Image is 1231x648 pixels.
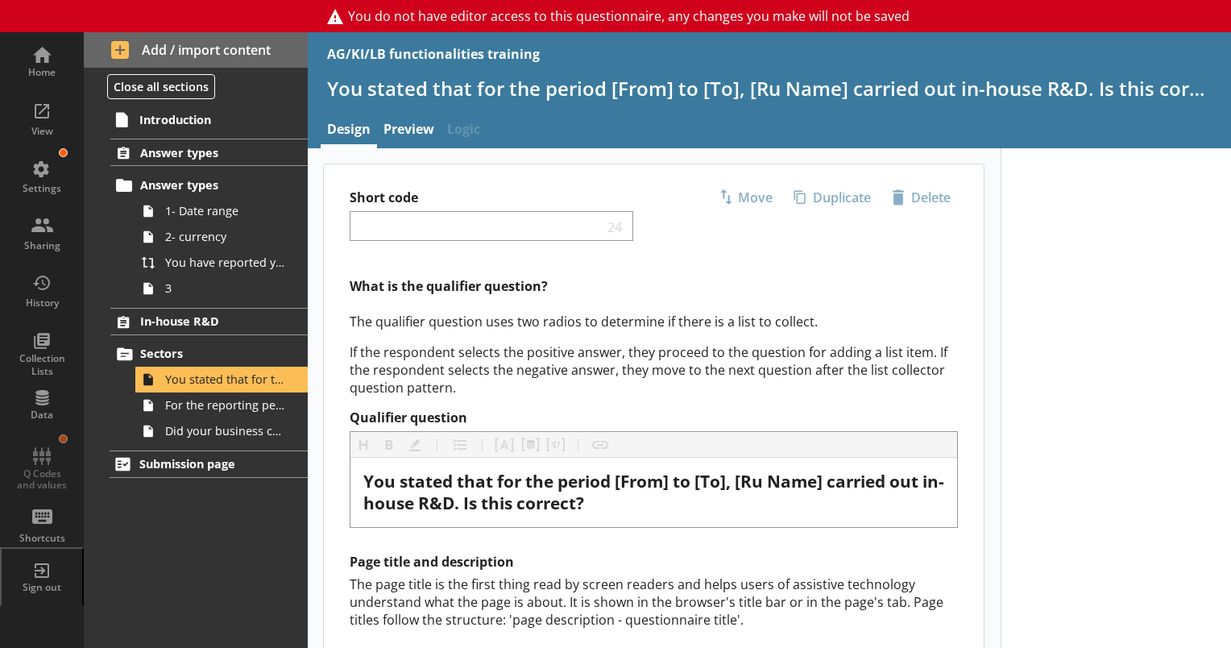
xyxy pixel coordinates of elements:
[165,229,286,244] span: 2- currency
[165,397,286,413] span: For the reporting period, for which of the following product codes has your business carried out ...
[165,372,286,387] span: You stated that for the period [From] to [To], [Ru Name] carried out in-house R&D. Is this correct?
[350,277,958,295] h2: What is the qualifier question?
[84,308,308,444] li: In-house R&DSectorsYou stated that for the period [From] to [To], [Ru Name] carried out in-house ...
[350,554,958,571] h2: Page title and description
[111,41,281,59] span: Add / import content
[84,139,308,301] li: Answer typesAnswer types1- Date range2- currencyYou have reported your business's gross non-capit...
[140,177,280,193] span: Answer types
[135,393,308,418] a: For the reporting period, for which of the following product codes has your business carried out ...
[14,182,70,195] div: Settings
[135,276,308,301] a: 3
[140,145,280,160] span: Answer types
[135,418,308,444] a: Did your business carry out in-house R&D for any other product codes?
[14,409,70,422] div: Data
[135,250,308,276] a: You have reported your business's gross non-capital expenditure on salaries and wages for civil R...
[604,218,627,234] span: 24
[110,341,308,367] a: Sectors
[14,532,70,545] div: Shortcuts
[135,224,308,250] a: 2- currency
[118,172,308,301] li: Answer types1- Date range2- currencyYou have reported your business's gross non-capital expenditu...
[321,114,377,148] a: Design
[140,346,280,361] span: Sectors
[350,189,654,206] label: Short code
[350,575,958,629] div: The page title is the first thing read by screen readers and helps users of assistive technology ...
[14,66,70,79] div: Home
[110,172,308,198] a: Answer types
[327,76,1212,101] h1: You stated that for the period [From] to [To], [Ru Name] carried out in-house R&D. Is this correct?
[14,239,70,252] div: Sharing
[14,125,70,138] div: View
[107,74,215,99] button: Close all sections
[363,471,944,514] div: Qualifier question
[350,343,958,397] p: If the respondent selects the positive answer, they proceed to the question for adding a list ite...
[363,470,944,514] span: You stated that for the period [From] to [To], [Ru Name] carried out in-house R&D. Is this correct?
[327,45,540,63] div: AG/KI/LB functionalities training
[139,112,280,127] span: Introduction
[84,32,308,68] button: Add / import content
[14,352,70,377] div: Collection Lists
[118,341,308,444] li: SectorsYou stated that for the period [From] to [To], [Ru Name] carried out in-house R&D. Is this...
[441,114,487,148] span: Logic
[110,106,308,132] a: Introduction
[110,308,308,335] a: In-house R&D
[140,314,280,329] span: In-house R&D
[165,423,286,438] span: Did your business carry out in-house R&D for any other product codes?
[14,581,70,594] div: Sign out
[110,139,308,166] a: Answer types
[165,203,286,218] span: 1- Date range
[165,280,286,296] span: 3
[14,297,70,309] div: History
[377,114,441,148] a: Preview
[139,456,280,471] span: Submission page
[350,409,958,426] label: Qualifier question
[350,313,958,330] p: The qualifier question uses two radios to determine if there is a list to collect.
[110,451,308,478] a: Submission page
[165,255,286,270] span: You have reported your business's gross non-capital expenditure on salaries and wages for civil R...
[135,198,308,224] a: 1- Date range
[135,367,308,393] a: You stated that for the period [From] to [To], [Ru Name] carried out in-house R&D. Is this correct?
